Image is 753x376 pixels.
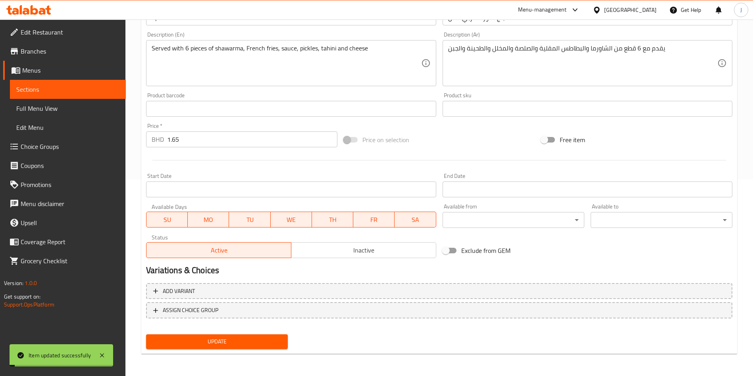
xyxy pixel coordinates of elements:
button: Add variant [146,283,732,299]
h2: Variations & Choices [146,264,732,276]
a: Full Menu View [10,99,126,118]
a: Menus [3,61,126,80]
a: Menu disclaimer [3,194,126,213]
a: Coupons [3,156,126,175]
span: Version: [4,278,23,288]
span: Inactive [295,245,433,256]
a: Upsell [3,213,126,232]
button: SU [146,212,188,228]
a: Edit Menu [10,118,126,137]
span: Menu disclaimer [21,199,119,208]
span: WE [274,214,309,226]
button: TU [229,212,270,228]
span: ASSIGN CHOICE GROUP [163,305,218,315]
span: Edit Menu [16,123,119,132]
span: J [740,6,742,14]
span: Branches [21,46,119,56]
textarea: يقدم مع 6 قطع من الشاورما والبطاطس المقلية والصلصة والمخلل والطحينة والجبن [448,44,717,82]
span: MO [191,214,226,226]
span: Promotions [21,180,119,189]
span: TH [315,214,350,226]
a: Support.OpsPlatform [4,299,54,310]
button: MO [188,212,229,228]
button: ASSIGN CHOICE GROUP [146,302,732,318]
button: Active [146,242,291,258]
span: Grocery Checklist [21,256,119,266]
span: SA [398,214,433,226]
button: WE [271,212,312,228]
div: ​ [443,212,584,228]
span: Add variant [163,286,195,296]
span: TU [232,214,267,226]
input: Please enter product sku [443,101,732,117]
span: Menus [22,66,119,75]
span: Choice Groups [21,142,119,151]
button: TH [312,212,353,228]
input: Please enter price [167,131,337,147]
a: Sections [10,80,126,99]
a: Choice Groups [3,137,126,156]
button: Inactive [291,242,436,258]
span: Active [150,245,288,256]
div: [GEOGRAPHIC_DATA] [604,6,657,14]
span: Sections [16,85,119,94]
a: Promotions [3,175,126,194]
a: Grocery Checklist [3,251,126,270]
a: Coverage Report [3,232,126,251]
span: Get support on: [4,291,40,302]
a: Edit Restaurant [3,23,126,42]
input: Please enter product barcode [146,101,436,117]
span: Upsell [21,218,119,228]
span: SU [150,214,185,226]
button: FR [353,212,395,228]
p: BHD [152,135,164,144]
span: Free item [560,135,585,145]
span: Edit Restaurant [21,27,119,37]
button: SA [395,212,436,228]
span: 1.0.0 [25,278,37,288]
div: Item updated successfully [29,351,91,360]
span: Price on selection [362,135,409,145]
div: ​ [591,212,732,228]
a: Branches [3,42,126,61]
span: Full Menu View [16,104,119,113]
span: Coupons [21,161,119,170]
span: Exclude from GEM [461,246,510,255]
div: Menu-management [518,5,567,15]
span: Coverage Report [21,237,119,247]
span: Update [152,337,281,347]
button: Update [146,334,288,349]
textarea: Served with 6 pieces of shawarma, French fries, sauce, pickles, tahini and cheese [152,44,421,82]
span: FR [356,214,391,226]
